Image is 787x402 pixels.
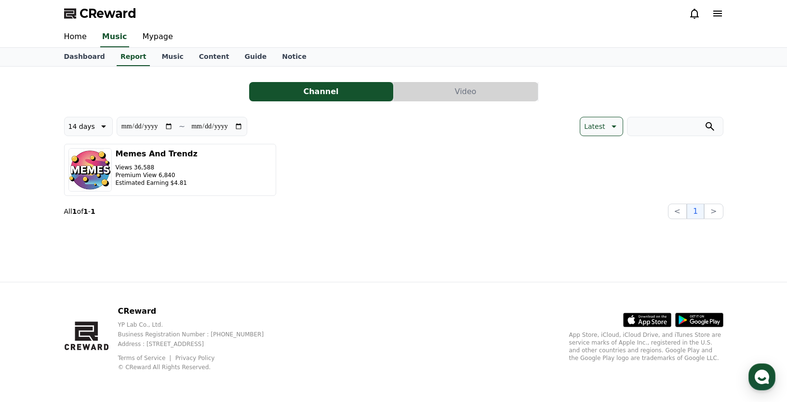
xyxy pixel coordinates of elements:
p: App Store, iCloud, iCloud Drive, and iTunes Store are service marks of Apple Inc., registered in ... [569,331,723,362]
p: Latest [584,120,605,133]
p: ~ [179,121,185,132]
a: Content [191,48,237,66]
a: CReward [64,6,136,21]
p: YP Lab Co., Ltd. [118,321,279,329]
h3: Memes And Trendz [116,148,198,160]
span: CReward [80,6,136,21]
button: 14 days [64,117,113,136]
a: Terms of Service [118,355,173,361]
p: 14 days [68,120,95,133]
a: Report [117,48,150,66]
img: Memes And Trendz [68,148,112,192]
a: Notice [274,48,314,66]
p: Business Registration Number : [PHONE_NUMBER] [118,331,279,338]
p: Estimated Earning $4.81 [116,179,198,187]
a: Channel [249,82,394,101]
button: Channel [249,82,393,101]
strong: 1 [91,208,95,215]
a: Dashboard [56,48,113,66]
p: © CReward All Rights Reserved. [118,363,279,371]
a: Music [100,27,129,47]
p: Address : [STREET_ADDRESS] [118,340,279,348]
strong: 1 [72,208,77,215]
p: All of - [64,207,95,216]
a: Music [154,48,191,66]
button: Video [394,82,538,101]
button: Memes And Trendz Views 36,588 Premium View 6,840 Estimated Earning $4.81 [64,144,276,196]
button: Latest [580,117,623,136]
p: Premium View 6,840 [116,171,198,179]
a: Mypage [135,27,181,47]
p: Views 36,588 [116,164,198,171]
a: Guide [237,48,274,66]
strong: 1 [83,208,88,215]
button: > [704,204,723,219]
button: 1 [687,204,704,219]
a: Home [56,27,94,47]
p: CReward [118,305,279,317]
button: < [668,204,687,219]
a: Privacy Policy [175,355,215,361]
